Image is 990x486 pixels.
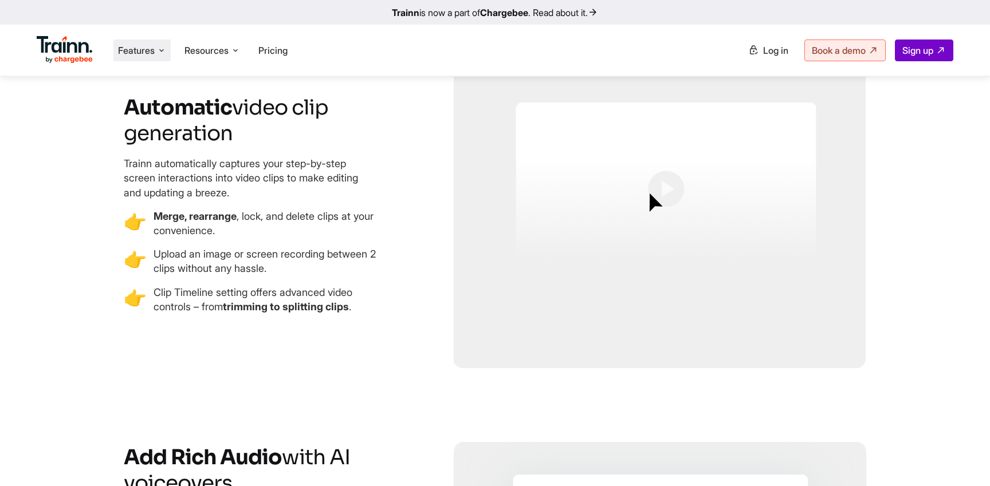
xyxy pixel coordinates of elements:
[124,94,391,146] h3: Automatic
[741,40,795,61] a: Log in
[184,44,229,57] span: Resources
[154,247,388,275] p: Upload an image or screen recording between 2 clips without any hassle.
[154,285,388,314] p: Clip Timeline setting offers advanced video controls – from .
[154,210,237,222] b: Merge, rearrange
[154,209,388,238] p: , lock, and delete clips at your convenience.
[804,39,886,61] a: Book a demo
[124,94,328,146] span: video clip generation
[37,36,93,64] img: Trainn Logo
[124,209,147,238] span: 👉
[124,285,147,314] span: 👉
[258,45,288,56] a: Pricing
[118,44,155,57] span: Features
[895,39,953,61] a: Sign up
[454,47,866,368] img: clip-generation.svg
[812,45,866,56] span: Book a demo
[933,431,990,486] iframe: Chat Widget
[223,301,349,313] b: trimming to splitting clips
[480,7,528,18] b: Chargebee
[902,45,933,56] span: Sign up
[124,156,359,200] p: Trainn automatically captures your step-by-step screen interactions into video clips to make edit...
[124,247,147,275] span: 👉
[392,7,419,18] b: Trainn
[763,45,788,56] span: Log in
